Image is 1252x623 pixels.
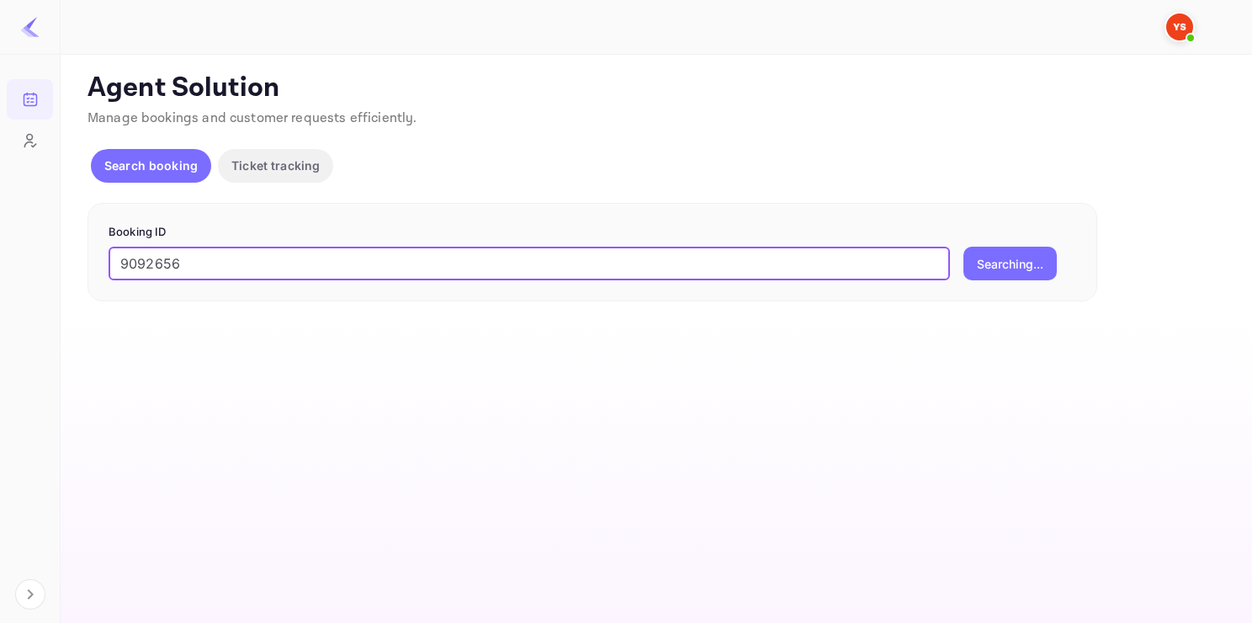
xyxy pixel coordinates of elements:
p: Agent Solution [88,72,1222,105]
input: Enter Booking ID (e.g., 63782194) [109,247,950,280]
button: Searching... [963,247,1057,280]
a: Bookings [7,79,53,118]
span: Manage bookings and customer requests efficiently. [88,109,417,127]
p: Search booking [104,157,198,174]
button: Expand navigation [15,579,45,610]
p: Booking ID [109,224,1076,241]
img: Yandex Support [1166,13,1193,40]
a: Customers [7,120,53,159]
img: LiteAPI [20,17,40,37]
p: Ticket tracking [231,157,320,174]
